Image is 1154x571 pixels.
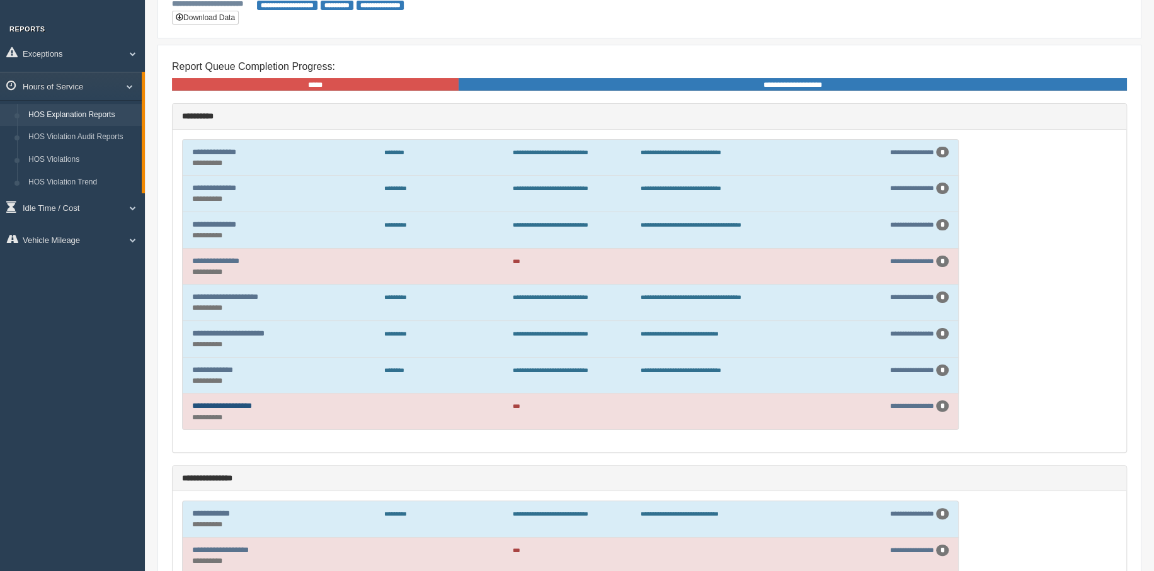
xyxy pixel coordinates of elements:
a: HOS Violation Trend [23,171,142,194]
a: HOS Violations [23,149,142,171]
button: Download Data [172,11,239,25]
h4: Report Queue Completion Progress: [172,61,1127,72]
a: HOS Explanation Reports [23,104,142,127]
a: HOS Violation Audit Reports [23,126,142,149]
